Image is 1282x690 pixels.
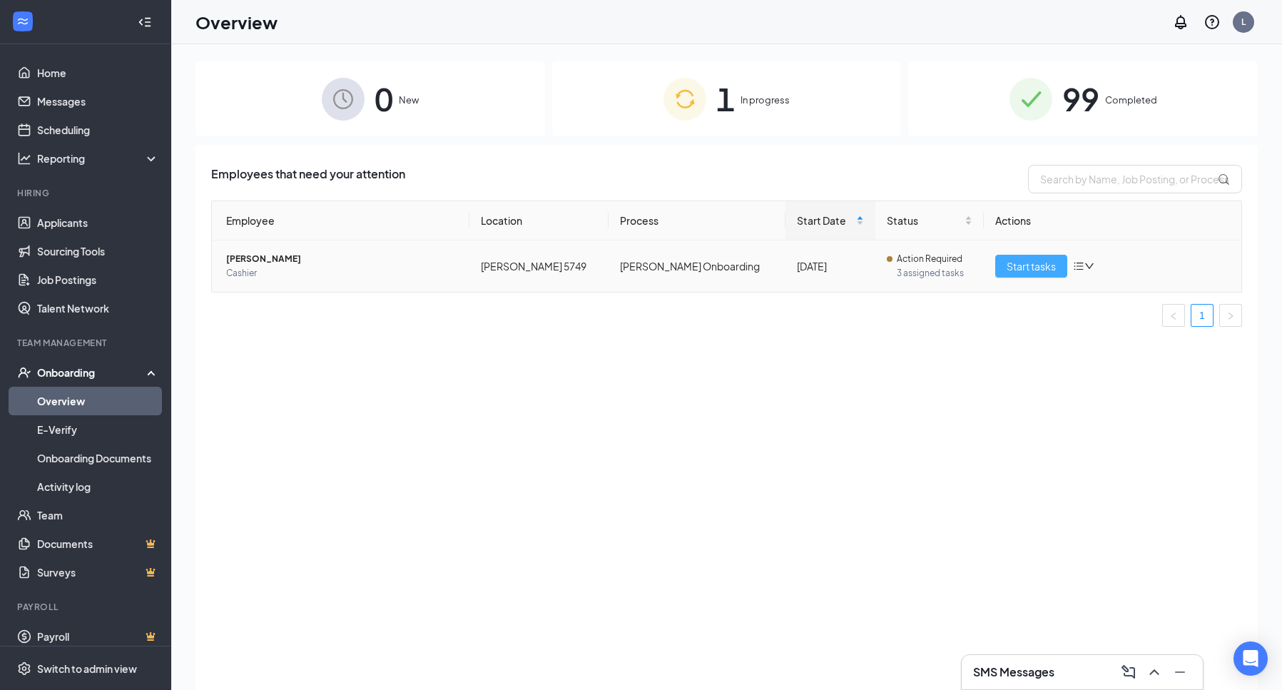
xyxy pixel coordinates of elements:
[1233,641,1268,676] div: Open Intercom Messenger
[226,266,458,280] span: Cashier
[984,201,1241,240] th: Actions
[469,201,609,240] th: Location
[1191,305,1213,326] a: 1
[1191,304,1214,327] li: 1
[17,337,156,349] div: Team Management
[37,87,159,116] a: Messages
[1162,304,1185,327] button: left
[375,74,393,123] span: 0
[17,661,31,676] svg: Settings
[797,258,864,274] div: [DATE]
[17,601,156,613] div: Payroll
[37,365,147,380] div: Onboarding
[1204,14,1221,31] svg: QuestionInfo
[37,387,159,415] a: Overview
[1084,261,1094,271] span: down
[195,10,278,34] h1: Overview
[37,208,159,237] a: Applicants
[875,201,984,240] th: Status
[1073,260,1084,272] span: bars
[897,266,972,280] span: 3 assigned tasks
[211,165,405,193] span: Employees that need your attention
[37,501,159,529] a: Team
[1120,664,1137,681] svg: ComposeMessage
[897,252,962,266] span: Action Required
[37,151,160,166] div: Reporting
[973,664,1054,680] h3: SMS Messages
[17,151,31,166] svg: Analysis
[741,93,790,107] span: In progress
[469,240,609,292] td: [PERSON_NAME] 5749
[17,365,31,380] svg: UserCheck
[1007,258,1056,274] span: Start tasks
[1028,165,1242,193] input: Search by Name, Job Posting, or Process
[37,415,159,444] a: E-Verify
[17,187,156,199] div: Hiring
[1062,74,1099,123] span: 99
[1171,664,1189,681] svg: Minimize
[1241,16,1246,28] div: L
[1143,661,1166,684] button: ChevronUp
[1146,664,1163,681] svg: ChevronUp
[609,240,785,292] td: [PERSON_NAME] Onboarding
[887,213,962,228] span: Status
[37,59,159,87] a: Home
[37,265,159,294] a: Job Postings
[37,529,159,558] a: DocumentsCrown
[1117,661,1140,684] button: ComposeMessage
[1219,304,1242,327] li: Next Page
[1172,14,1189,31] svg: Notifications
[609,201,785,240] th: Process
[138,15,152,29] svg: Collapse
[716,74,735,123] span: 1
[37,116,159,144] a: Scheduling
[399,93,419,107] span: New
[995,255,1067,278] button: Start tasks
[226,252,458,266] span: [PERSON_NAME]
[1226,312,1235,320] span: right
[797,213,853,228] span: Start Date
[37,294,159,323] a: Talent Network
[37,237,159,265] a: Sourcing Tools
[1219,304,1242,327] button: right
[37,472,159,501] a: Activity log
[37,444,159,472] a: Onboarding Documents
[1169,312,1178,320] span: left
[1105,93,1157,107] span: Completed
[37,622,159,651] a: PayrollCrown
[16,14,30,29] svg: WorkstreamLogo
[1162,304,1185,327] li: Previous Page
[37,661,137,676] div: Switch to admin view
[37,558,159,587] a: SurveysCrown
[212,201,469,240] th: Employee
[1169,661,1191,684] button: Minimize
